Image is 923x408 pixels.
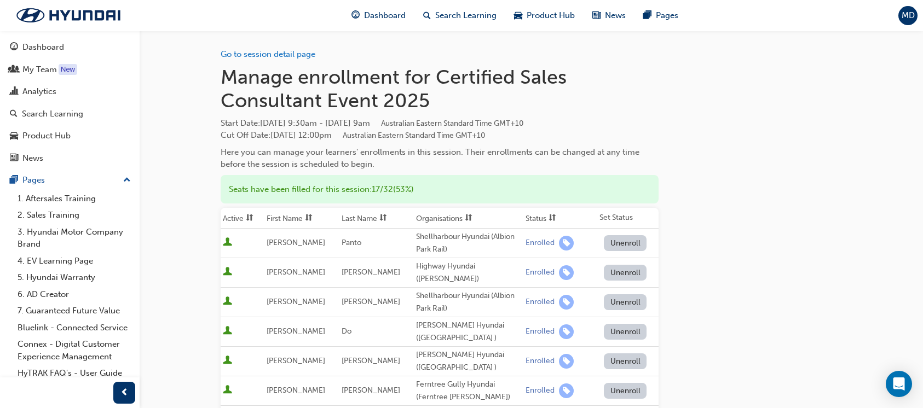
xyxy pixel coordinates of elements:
a: Bluelink - Connected Service [13,319,135,336]
span: guage-icon [351,9,360,22]
span: learningRecordVerb_ENROLL-icon [559,354,574,369]
span: Pages [656,9,678,22]
h1: Manage enrollment for Certified Sales Consultant Event 2025 [221,65,659,113]
span: guage-icon [10,43,18,53]
th: Toggle SortBy [339,208,414,229]
span: learningRecordVerb_ENROLL-icon [559,295,574,310]
span: [PERSON_NAME] [267,386,325,395]
div: Shellharbour Hyundai (Albion Park Rail) [416,231,521,255]
a: News [4,148,135,168]
span: [PERSON_NAME] [267,356,325,365]
span: search-icon [10,109,18,119]
span: chart-icon [10,87,18,97]
a: 4. EV Learning Page [13,253,135,270]
span: learningRecordVerb_ENROLL-icon [559,236,574,250]
span: people-icon [10,65,18,75]
a: 5. Hyundai Warranty [13,269,135,286]
div: Enrolled [526,356,555,366]
span: Search Learning [435,9,497,22]
span: sorting-icon [549,214,556,223]
span: sorting-icon [246,214,253,223]
a: Search Learning [4,104,135,124]
div: News [22,152,43,165]
button: Unenroll [604,383,647,399]
span: [PERSON_NAME] [267,238,325,247]
a: news-iconNews [584,4,634,27]
div: Shellharbour Hyundai (Albion Park Rail) [416,290,521,314]
div: Pages [22,174,45,186]
a: pages-iconPages [634,4,687,27]
span: User is active [223,267,232,278]
span: [PERSON_NAME] [342,356,400,365]
div: Seats have been filled for this session : 17 / 32 ( 53% ) [221,175,659,204]
th: Toggle SortBy [264,208,339,229]
span: [PERSON_NAME] [342,297,400,306]
span: learningRecordVerb_ENROLL-icon [559,324,574,339]
th: Toggle SortBy [221,208,265,229]
th: Set Status [597,208,658,229]
span: [PERSON_NAME] [267,327,325,336]
span: car-icon [10,131,18,141]
div: Ferntree Gully Hyundai (Ferntree [PERSON_NAME]) [416,378,521,403]
div: Enrolled [526,386,555,396]
a: car-iconProduct Hub [505,4,584,27]
a: Dashboard [4,37,135,57]
button: Unenroll [604,324,647,340]
span: Cut Off Date : [DATE] 12:00pm [221,130,485,140]
a: Connex - Digital Customer Experience Management [13,336,135,365]
button: Pages [4,170,135,190]
span: [PERSON_NAME] [267,297,325,306]
span: pages-icon [10,176,18,185]
span: Do [342,327,351,336]
span: learningRecordVerb_ENROLL-icon [559,383,574,398]
span: Dashboard [364,9,406,22]
span: news-icon [592,9,601,22]
a: My Team [4,60,135,80]
span: User is active [223,385,232,396]
a: guage-iconDashboard [343,4,414,27]
span: sorting-icon [379,214,387,223]
span: [PERSON_NAME] [267,267,325,277]
span: User is active [223,326,232,337]
a: 6. AD Creator [13,286,135,303]
div: [PERSON_NAME] Hyundai ([GEOGRAPHIC_DATA] ) [416,319,521,344]
span: Product Hub [527,9,575,22]
span: search-icon [423,9,431,22]
img: Trak [5,4,131,27]
span: User is active [223,237,232,248]
span: [PERSON_NAME] [342,386,400,395]
a: 7. Guaranteed Future Value [13,302,135,319]
span: sorting-icon [465,214,472,223]
span: Australian Eastern Standard Time GMT+10 [343,131,485,140]
div: Enrolled [526,327,555,337]
div: Enrolled [526,297,555,307]
span: news-icon [10,154,18,164]
span: User is active [223,296,232,307]
th: Toggle SortBy [523,208,597,229]
span: car-icon [514,9,522,22]
div: My Team [22,63,57,76]
a: HyTRAK FAQ's - User Guide [13,365,135,382]
div: Dashboard [22,41,64,54]
span: sorting-icon [305,214,313,223]
span: up-icon [123,173,131,188]
a: Product Hub [4,126,135,146]
a: 2. Sales Training [13,207,135,224]
div: Here you can manage your learners' enrollments in this session. Their enrollments can be changed ... [221,146,659,171]
span: [DATE] 9:30am - [DATE] 9am [260,118,523,128]
div: Tooltip anchor [59,64,77,75]
div: Search Learning [22,108,83,120]
span: News [605,9,626,22]
a: Analytics [4,81,135,102]
span: Panto [342,238,361,247]
button: Unenroll [604,235,647,251]
span: User is active [223,355,232,366]
span: [PERSON_NAME] [342,267,400,277]
button: DashboardMy TeamAnalyticsSearch LearningProduct HubNews [4,35,135,170]
div: Enrolled [526,238,555,248]
button: Unenroll [604,265,647,281]
div: Enrolled [526,267,555,278]
th: Toggle SortBy [414,208,523,229]
button: MD [898,6,918,25]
